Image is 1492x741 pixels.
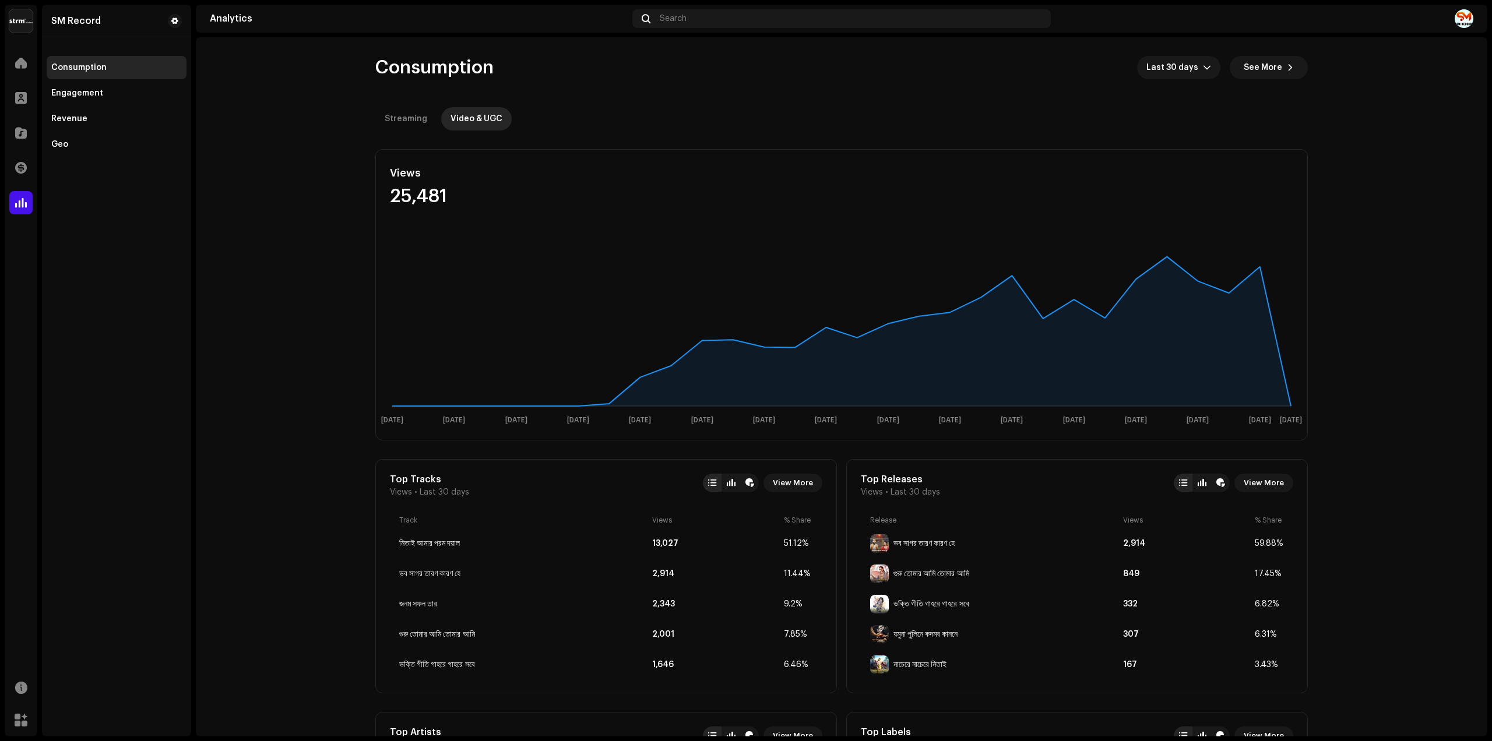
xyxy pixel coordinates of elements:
span: Last 30 days [1146,56,1203,79]
div: 2,343 [652,599,779,609]
text: [DATE] [443,417,465,424]
div: Consumption [51,63,107,72]
span: Consumption [375,56,494,79]
div: নিতাই আমার পরম দয়াল [399,539,460,548]
text: [DATE] [567,417,589,424]
text: [DATE] [381,417,403,424]
div: 1,646 [652,660,779,669]
span: See More [1244,56,1282,79]
button: View More [1234,474,1293,492]
span: Views [861,488,883,497]
text: [DATE] [1063,417,1085,424]
div: % Share [1255,516,1284,525]
div: ভব সাগর তারণ কারণ হে [399,569,460,578]
text: [DATE] [877,417,899,424]
re-m-nav-item: Geo [47,133,186,156]
span: Search [660,14,687,23]
div: 51.12% [784,539,813,548]
div: 11.44% [784,569,813,578]
div: % Share [784,516,813,525]
div: Streaming [385,107,427,130]
div: Revenue [51,114,87,123]
div: যমুনা পুলিনে কদমব কাননে [893,630,958,639]
text: [DATE] [1249,417,1271,424]
re-m-nav-item: Revenue [47,107,186,130]
div: dropdown trigger [1203,56,1211,79]
div: Track [399,516,648,525]
div: 332 [1123,599,1250,609]
div: নাচেরে নাচেরে নিতাই [893,660,946,669]
div: 59.88% [1255,539,1284,548]
span: • [414,488,417,497]
span: Last 30 days [891,488,940,497]
div: গুরু তোমার আমি তোমার আমি [399,630,475,639]
div: Analytics [210,14,628,23]
text: [DATE] [505,417,527,424]
re-m-nav-item: Engagement [47,82,186,105]
div: Top Tracks [390,474,469,485]
div: 17.45% [1255,569,1284,578]
span: • [885,488,888,497]
div: Engagement [51,89,103,98]
text: [DATE] [753,417,775,424]
text: [DATE] [629,417,651,424]
div: Top Labels [861,726,940,738]
div: 307 [1123,630,1250,639]
div: 2,914 [652,569,779,578]
text: [DATE] [939,417,961,424]
span: Last 30 days [420,488,469,497]
text: [DATE] [1001,417,1023,424]
re-m-nav-item: Consumption [47,56,186,79]
img: 2980507a-4e19-462b-b0ea-cd4eceb8d719 [1455,9,1473,28]
div: 13,027 [652,539,779,548]
div: SM Record [51,16,101,26]
div: Views [390,164,673,182]
img: 784F147B-FD44-4996-A54E-028565B314FD [870,625,889,644]
div: গুরু তোমার আমি তোমার আমি [893,569,969,578]
button: View More [763,474,822,492]
img: DF50E01B-13B0-44C8-A93F-394A32C7F211 [870,655,889,674]
div: 2,914 [1123,539,1250,548]
div: 25,481 [390,187,673,206]
img: 078E58BF-8A32-4EEB-B85E-CC4F3277DE8F [870,595,889,613]
div: ভব সাগর তারণ কারণ হে [893,539,955,548]
div: 3.43% [1255,660,1284,669]
div: Top Releases [861,474,940,485]
div: 6.31% [1255,630,1284,639]
div: 167 [1123,660,1250,669]
div: 6.82% [1255,599,1284,609]
text: [DATE] [691,417,713,424]
div: Geo [51,140,68,149]
div: Video & UGC [451,107,502,130]
div: Release [870,516,1118,525]
div: Views [652,516,779,525]
span: View More [773,471,813,495]
span: View More [1244,471,1284,495]
text: [DATE] [1280,417,1302,424]
div: Top Artists [390,726,469,738]
img: C06285F8-CBAC-4B53-809F-0D1CA1FEA85F [870,534,889,553]
text: [DATE] [1187,417,1209,424]
button: See More [1230,56,1308,79]
text: [DATE] [815,417,837,424]
text: [DATE] [1125,417,1147,424]
div: জনম সফল তার [399,599,437,609]
span: Views [390,488,412,497]
div: ভক্তি গীতি গাহরে গাহরে সবে [893,599,969,609]
div: 7.85% [784,630,813,639]
img: 408b884b-546b-4518-8448-1008f9c76b02 [9,9,33,33]
img: 6E2C6876-7410-42A6-8A9B-8A5D55C8E777 [870,564,889,583]
div: ভক্তি গীতি গাহরে গাহরে সবে [399,660,475,669]
div: Views [1123,516,1250,525]
div: 6.46% [784,660,813,669]
div: 849 [1123,569,1250,578]
div: 2,001 [652,630,779,639]
div: 9.2% [784,599,813,609]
